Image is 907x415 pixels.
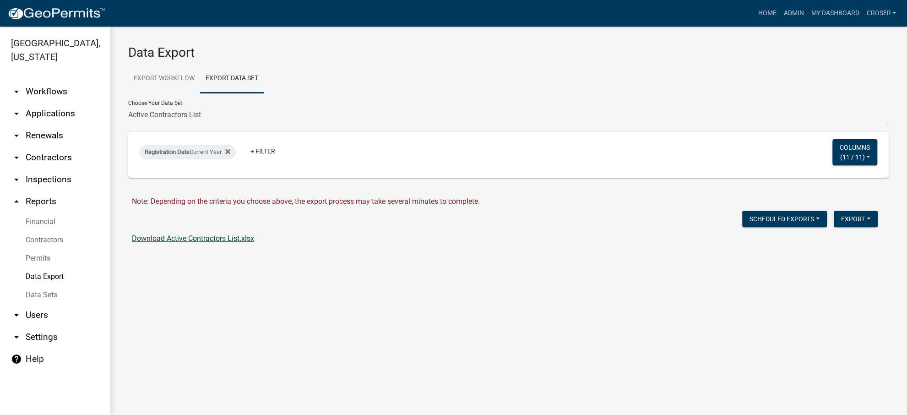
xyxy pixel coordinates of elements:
a: + Filter [243,143,282,159]
span: Registration Date [145,148,190,155]
a: Export Data Set [200,64,264,93]
div: Current Year [139,145,236,159]
i: arrow_drop_down [11,152,22,163]
i: arrow_drop_down [11,108,22,119]
i: arrow_drop_down [11,86,22,97]
i: arrow_drop_up [11,196,22,207]
i: help [11,354,22,365]
i: arrow_drop_down [11,130,22,141]
h3: Data Export [128,45,889,60]
span: 11 / 11 [842,153,862,160]
span: Note: Depending on the criteria you choose above, the export process may take several minutes to ... [132,197,480,206]
a: Download Active Contractors List.xlsx [132,234,254,243]
a: Home [754,5,780,22]
button: Export [834,211,878,227]
button: Scheduled Exports [742,211,827,227]
button: Columns(11 / 11) [832,139,877,165]
i: arrow_drop_down [11,310,22,321]
i: arrow_drop_down [11,174,22,185]
a: Admin [780,5,807,22]
a: croser [863,5,900,22]
i: arrow_drop_down [11,332,22,343]
a: Export Workflow [128,64,200,93]
a: My Dashboard [807,5,863,22]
